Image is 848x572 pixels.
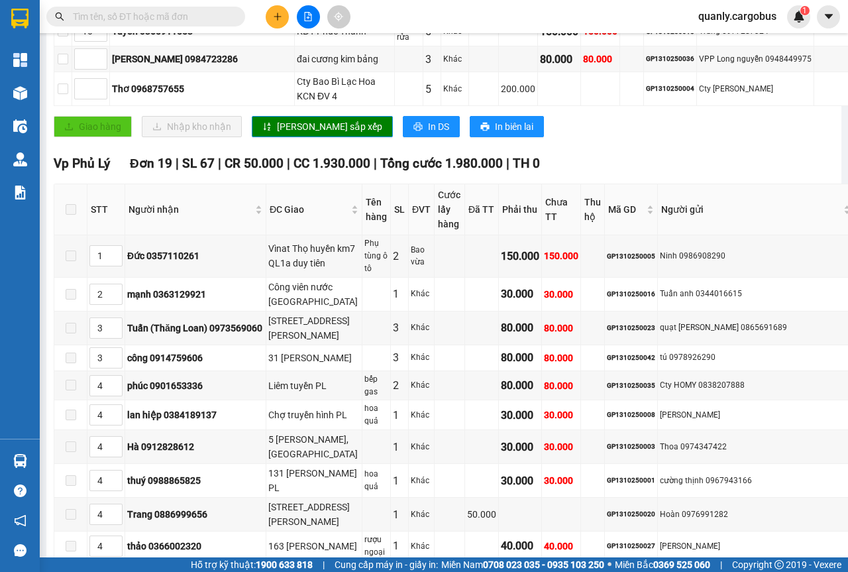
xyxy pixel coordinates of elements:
td: GP1310250042 [605,345,658,371]
img: warehouse-icon [13,454,27,468]
div: GP1310250036 [646,54,694,64]
div: Công viên nước [GEOGRAPHIC_DATA] [268,280,360,309]
div: mạnh 0363129921 [127,287,264,302]
div: đai cương kim bảng [297,52,392,66]
div: thuý 0988865825 [127,473,264,488]
span: 1 [802,6,807,15]
div: GP1310250005 [607,251,655,262]
div: GP1310250020 [607,509,655,520]
img: icon-new-feature [793,11,805,23]
div: Khác [443,83,466,95]
div: 80.000 [501,377,539,394]
span: Người gửi [661,202,841,217]
td: GP1310250001 [605,464,658,498]
span: search [55,12,64,21]
button: printerIn biên lai [470,116,544,137]
div: Hà 0912828612 [127,439,264,454]
span: ĐC Giao [270,202,348,217]
td: GP1310250020 [605,498,658,532]
span: | [323,557,325,572]
div: 2 [393,248,406,264]
div: Khác [411,321,432,334]
span: Miền Nam [441,557,604,572]
td: GP1310250004 [644,72,697,106]
span: [PERSON_NAME] sắp xếp [277,119,382,134]
div: 30.000 [501,439,539,455]
span: Cung cấp máy in - giấy in: [335,557,438,572]
div: Khác [411,409,432,422]
div: Khác [411,288,432,300]
div: 80.000 [544,321,578,335]
div: 163 [PERSON_NAME] [268,539,360,553]
div: 80.000 [544,351,578,365]
div: 150.000 [501,248,539,264]
span: file-add [303,12,313,21]
td: GP1310250005 [605,235,658,278]
div: 30.000 [544,408,578,422]
span: notification [14,514,26,527]
div: 3 [393,349,406,366]
div: rượu ngoại [364,534,388,559]
button: uploadGiao hàng [54,116,132,137]
div: 2 [393,377,406,394]
span: aim [334,12,343,21]
span: ⚪️ [608,562,611,567]
strong: 0369 525 060 [653,559,710,570]
div: Khác [411,379,432,392]
div: 80.000 [501,349,539,366]
div: Trang 0886999656 [127,507,264,522]
div: bếp gas [364,373,388,398]
button: caret-down [817,5,840,29]
div: Phụ tùng ô tô [364,237,388,275]
span: In biên lai [495,119,533,134]
img: warehouse-icon [13,119,27,133]
span: copyright [774,560,784,569]
span: | [176,156,179,171]
div: thảo 0366002320 [127,539,264,553]
div: Khác [411,441,432,453]
div: 50.000 [467,507,496,522]
th: Cước lấy hàng [435,184,465,235]
div: 80.000 [583,52,617,66]
sup: 1 [800,6,810,15]
div: phúc 0901653336 [127,378,264,393]
th: Thu hộ [581,184,605,235]
div: 1 [393,286,406,302]
div: 80.000 [501,319,539,336]
div: 40.000 [501,538,539,554]
div: [PERSON_NAME] 0984723286 [112,52,292,66]
div: [STREET_ADDRESS][PERSON_NAME] [268,500,360,529]
div: Vìnat Thọ huyền km7 QL1a duy tiên [268,241,360,270]
div: 30.000 [544,287,578,302]
div: Khác [411,351,432,364]
div: 31 [PERSON_NAME] [268,351,360,365]
div: lan hiệp 0384189137 [127,408,264,422]
div: 1 [393,538,406,554]
div: công 0914759606 [127,351,264,365]
div: 1 [393,407,406,424]
div: hoa quả [364,468,388,493]
img: logo-vxr [11,9,28,29]
span: SL 67 [182,156,215,171]
div: 30.000 [544,473,578,488]
img: dashboard-icon [13,53,27,67]
div: Đức 0357110261 [127,249,264,263]
th: Chưa TT [542,184,581,235]
div: GP1310250027 [607,541,655,551]
div: GP1310250042 [607,353,655,363]
div: 1 [393,473,406,489]
span: printer [480,122,490,133]
button: file-add [297,5,320,29]
strong: 1900 633 818 [256,559,313,570]
span: | [720,557,722,572]
div: GP1310250016 [607,289,655,300]
div: 1 [393,439,406,455]
div: Cty Bao Bì Lạc Hoa KCN ĐV 4 [297,74,392,103]
td: GP1310250016 [605,278,658,312]
button: printerIn DS [403,116,460,137]
img: warehouse-icon [13,152,27,166]
th: STT [87,184,125,235]
span: caret-down [823,11,835,23]
div: 80.000 [544,378,578,393]
div: 3 [425,51,439,68]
